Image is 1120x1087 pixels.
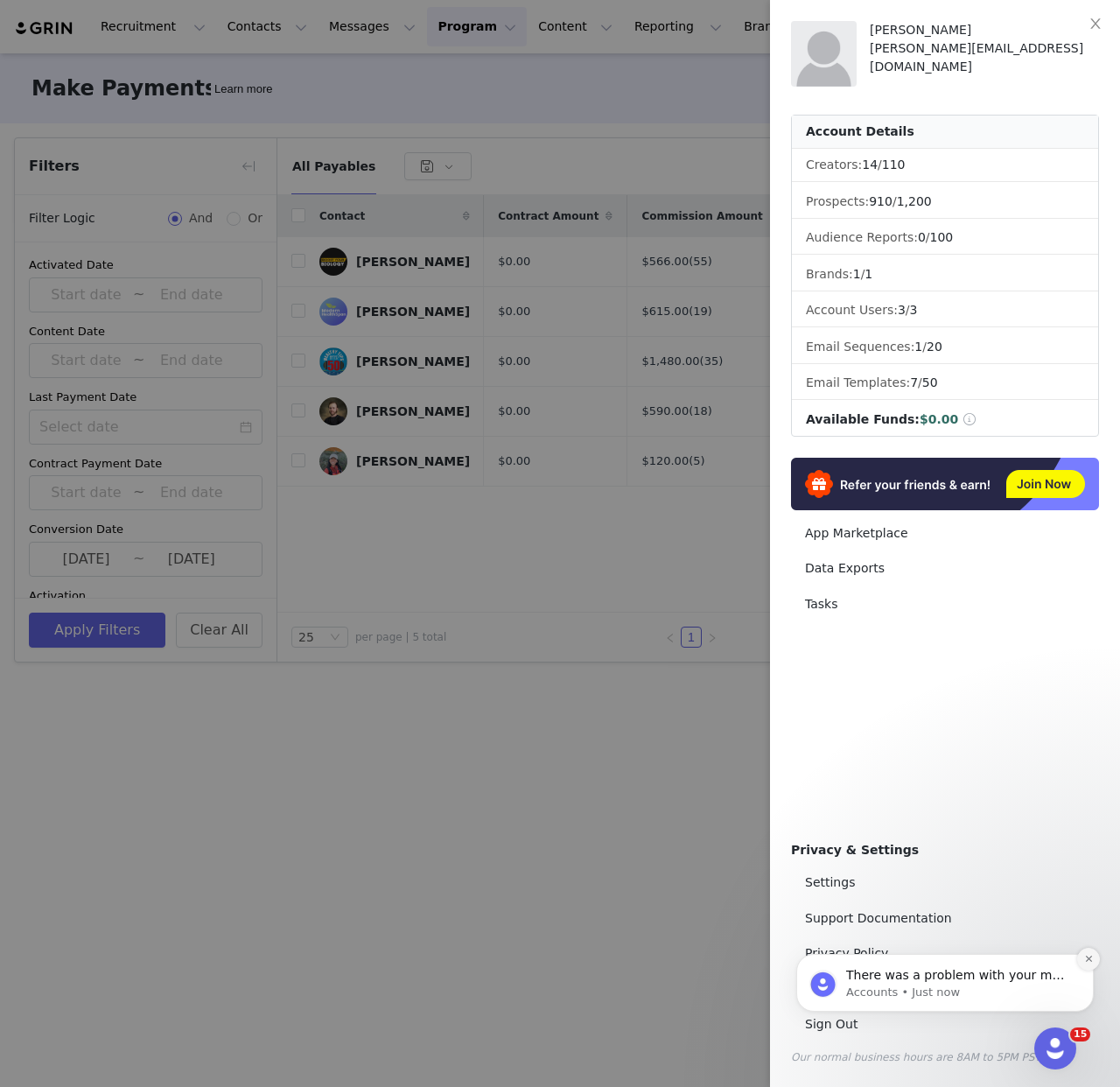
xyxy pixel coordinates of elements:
[35,34,136,61] img: logo
[35,124,315,154] p: Hi [PERSON_NAME]
[882,158,906,172] span: 110
[864,267,872,281] span: 1
[205,28,240,63] img: Profile image for John
[792,367,1098,400] li: Email Templates:
[792,149,1098,182] li: Creators:
[898,303,918,317] span: /
[145,590,206,602] span: Messages
[910,375,918,389] span: 7
[914,340,922,354] span: 1
[1088,17,1102,31] i: icon: close
[116,546,233,616] button: Messages
[791,552,1099,585] a: Data Exports
[922,375,938,389] span: 50
[869,194,932,208] span: /
[39,126,67,154] img: Profile image for Accounts
[918,230,926,244] span: 0
[870,21,1099,39] div: [PERSON_NAME]
[36,221,293,239] div: Ask a question
[26,110,324,168] div: message notification from Accounts, Just now. There was a problem with your most recent GRIN subs...
[38,590,78,602] span: Home
[307,104,330,127] button: Dismiss notification
[914,340,941,354] span: /
[792,258,1098,291] li: Brands:
[862,158,905,172] span: /
[171,28,206,63] img: Profile image for Chriscely
[301,28,332,60] div: Close
[792,331,1098,364] li: Email Sequences:
[806,412,920,426] span: Available Funds:
[791,517,1099,550] a: App Marketplace
[898,303,906,317] span: 3
[238,28,273,63] img: Profile image for Darlene
[1070,1027,1090,1041] span: 15
[897,194,932,208] span: 1,200
[1034,1027,1076,1069] iframe: Intercom live chat
[791,588,1099,621] a: Tasks
[930,230,954,244] span: 100
[910,303,918,317] span: 3
[792,294,1098,327] li: Account Users:
[910,375,937,389] span: /
[234,546,350,616] button: Tasks
[869,194,892,208] span: 910
[36,239,293,257] div: AI Agent and team can help
[17,206,332,272] div: Ask a questionAI Agent and team can help
[770,844,1120,1040] iframe: Intercom notifications message
[853,267,873,281] span: /
[76,141,302,157] p: Message from Accounts, sent Just now
[927,340,942,354] span: 20
[792,186,1098,219] li: Prospects:
[791,1051,1043,1063] span: Our normal business hours are 8AM to 5PM PST.
[276,590,309,602] span: Tasks
[920,412,958,426] span: $0.00
[76,124,301,469] span: There was a problem with your most recent GRIN subscription payment. Hi [PERSON_NAME], Just a qui...
[35,154,315,184] p: How can we help?
[792,116,1098,149] div: Account Details
[853,267,861,281] span: 1
[862,158,878,172] span: 14
[870,39,1099,76] div: [PERSON_NAME][EMAIL_ADDRESS][DOMAIN_NAME]
[791,458,1099,510] img: Refer & Earn
[791,21,857,87] img: placeholder-profile.jpg
[791,843,919,857] span: Privacy & Settings
[792,221,1098,255] li: Audience Reports: /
